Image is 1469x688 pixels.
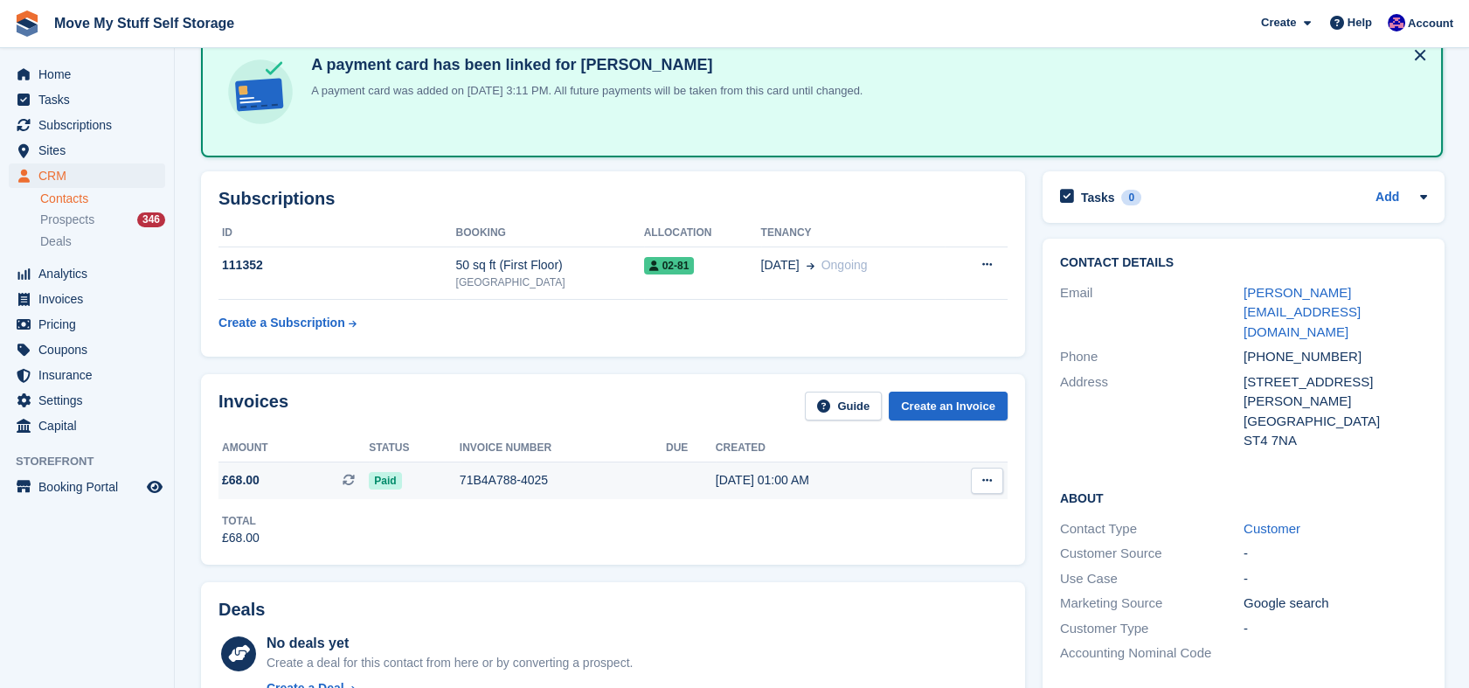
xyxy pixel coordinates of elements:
span: Invoices [38,287,143,311]
a: Prospects 346 [40,211,165,229]
h2: Tasks [1081,190,1115,205]
h2: Contact Details [1060,256,1427,270]
span: CRM [38,163,143,188]
h2: About [1060,489,1427,506]
div: Email [1060,283,1244,343]
img: card-linked-ebf98d0992dc2aeb22e95c0e3c79077019eb2392cfd83c6a337811c24bc77127.svg [224,55,297,129]
div: [STREET_ADDRESS][PERSON_NAME] [1244,372,1427,412]
img: Jade Whetnall [1388,14,1405,31]
a: [PERSON_NAME][EMAIL_ADDRESS][DOMAIN_NAME] [1244,285,1361,339]
a: menu [9,388,165,413]
span: £68.00 [222,471,260,490]
a: menu [9,163,165,188]
span: Deals [40,233,72,250]
div: [DATE] 01:00 AM [716,471,925,490]
span: Storefront [16,453,174,470]
div: Address [1060,372,1244,451]
a: Contacts [40,191,165,207]
a: menu [9,363,165,387]
a: menu [9,312,165,337]
span: Pricing [38,312,143,337]
h2: Invoices [218,392,288,420]
div: ST4 7NA [1244,431,1427,451]
a: Deals [40,233,165,251]
a: menu [9,337,165,362]
p: A payment card was added on [DATE] 3:11 PM. All future payments will be taken from this card unti... [304,82,863,100]
th: Invoice number [460,434,666,462]
div: 0 [1121,190,1141,205]
span: Home [38,62,143,87]
a: menu [9,475,165,499]
th: Amount [218,434,369,462]
div: [PHONE_NUMBER] [1244,347,1427,367]
div: Use Case [1060,569,1244,589]
th: Tenancy [761,219,945,247]
div: Accounting Nominal Code [1060,643,1244,664]
div: Customer Type [1060,619,1244,639]
a: menu [9,261,165,286]
a: Guide [805,392,882,420]
div: Marketing Source [1060,594,1244,614]
th: Allocation [644,219,761,247]
img: stora-icon-8386f47178a22dfd0bd8f6a31ec36ba5ce8667c1dd55bd0f319d3a0aa187defe.svg [14,10,40,37]
div: Create a Subscription [218,314,345,332]
div: Customer Source [1060,544,1244,564]
div: Contact Type [1060,519,1244,539]
div: Create a deal for this contact from here or by converting a prospect. [267,654,633,672]
span: 02-81 [644,257,695,275]
a: Add [1375,188,1399,208]
h4: A payment card has been linked for [PERSON_NAME] [304,55,863,75]
a: menu [9,413,165,438]
span: [DATE] [761,256,800,275]
a: menu [9,62,165,87]
a: Move My Stuff Self Storage [47,9,241,38]
a: menu [9,87,165,112]
span: Subscriptions [38,113,143,137]
div: - [1244,569,1427,589]
div: 50 sq ft (First Floor) [456,256,644,275]
span: Create [1261,14,1296,31]
span: Tasks [38,87,143,112]
th: Due [666,434,716,462]
div: - [1244,619,1427,639]
div: No deals yet [267,633,633,654]
div: - [1244,544,1427,564]
span: Prospects [40,212,94,228]
span: Capital [38,413,143,438]
span: Booking Portal [38,475,143,499]
div: Total [222,513,260,529]
div: [GEOGRAPHIC_DATA] [1244,412,1427,432]
a: Create an Invoice [889,392,1008,420]
span: Ongoing [821,258,868,272]
span: Help [1348,14,1372,31]
div: £68.00 [222,529,260,547]
div: 71B4A788-4025 [460,471,666,490]
a: Customer [1244,521,1300,536]
div: Google search [1244,594,1427,614]
span: Settings [38,388,143,413]
a: Preview store [144,476,165,497]
th: Status [369,434,460,462]
a: Create a Subscription [218,307,357,339]
div: 346 [137,212,165,227]
a: menu [9,138,165,163]
span: Coupons [38,337,143,362]
a: menu [9,287,165,311]
h2: Subscriptions [218,189,1008,209]
th: Booking [456,219,644,247]
div: 111352 [218,256,456,275]
h2: Deals [218,600,265,620]
span: Paid [369,472,401,490]
span: Sites [38,138,143,163]
th: Created [716,434,925,462]
th: ID [218,219,456,247]
div: Phone [1060,347,1244,367]
span: Account [1408,15,1453,32]
div: [GEOGRAPHIC_DATA] [456,275,644,290]
span: Analytics [38,261,143,286]
a: menu [9,113,165,137]
span: Insurance [38,363,143,387]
